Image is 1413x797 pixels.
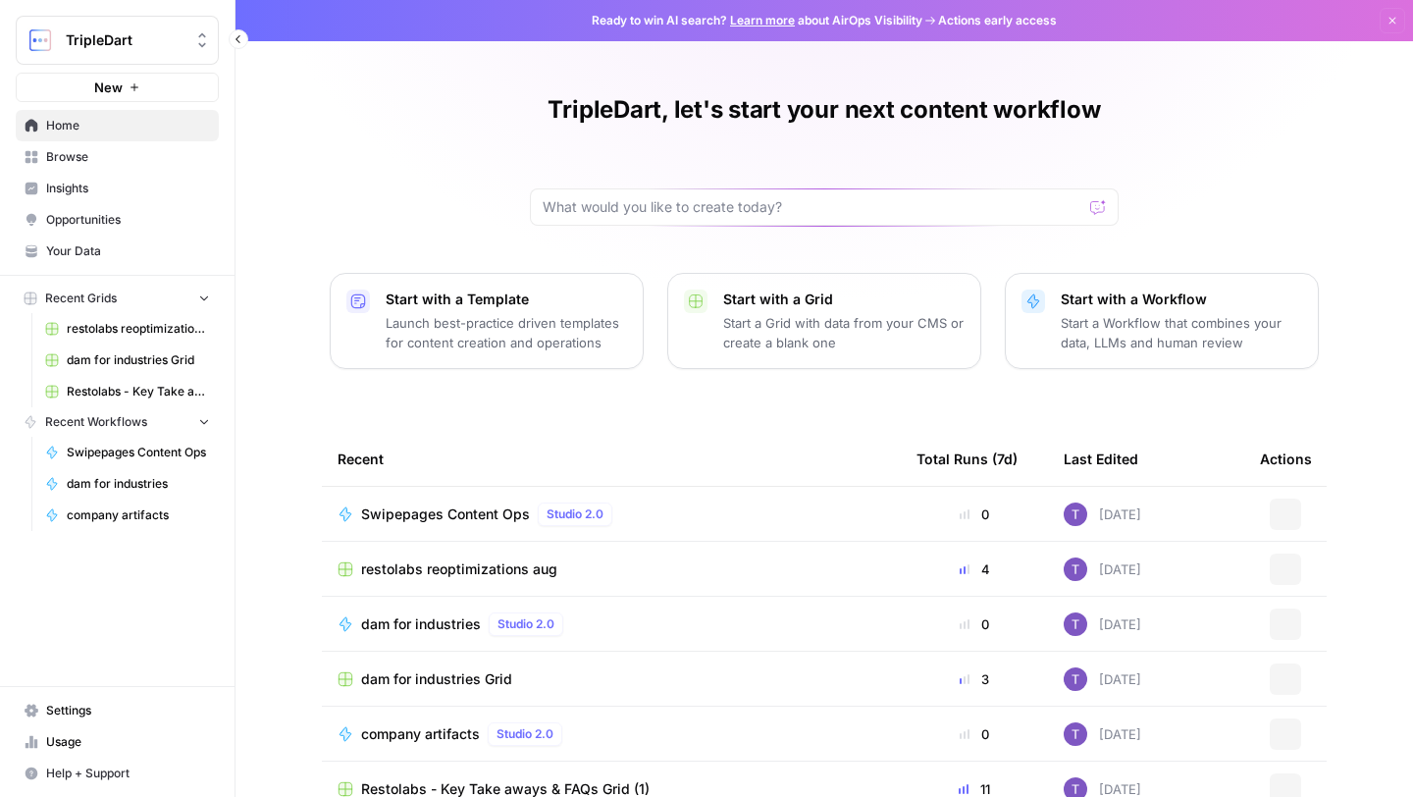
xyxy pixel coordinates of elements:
[46,242,210,260] span: Your Data
[1064,722,1141,746] div: [DATE]
[916,724,1032,744] div: 0
[1064,612,1141,636] div: [DATE]
[543,197,1082,217] input: What would you like to create today?
[1064,558,1141,581] div: [DATE]
[338,432,885,486] div: Recent
[338,669,885,689] a: dam for industries Grid
[1260,432,1312,486] div: Actions
[1061,290,1302,309] p: Start with a Workflow
[1064,558,1087,581] img: ogabi26qpshj0n8lpzr7tvse760o
[548,94,1100,126] h1: TripleDart, let's start your next content workflow
[36,468,219,500] a: dam for industries
[46,211,210,229] span: Opportunities
[330,273,644,369] button: Start with a TemplateLaunch best-practice driven templates for content creation and operations
[46,148,210,166] span: Browse
[938,12,1057,29] span: Actions early access
[46,702,210,719] span: Settings
[361,505,530,524] span: Swipepages Content Ops
[1064,612,1087,636] img: ogabi26qpshj0n8lpzr7tvse760o
[723,313,965,352] p: Start a Grid with data from your CMS or create a blank one
[45,290,117,307] span: Recent Grids
[16,204,219,236] a: Opportunities
[67,475,210,493] span: dam for industries
[16,236,219,267] a: Your Data
[46,117,210,134] span: Home
[338,722,885,746] a: company artifactsStudio 2.0
[66,30,184,50] span: TripleDart
[338,612,885,636] a: dam for industriesStudio 2.0
[16,73,219,102] button: New
[386,313,627,352] p: Launch best-practice driven templates for content creation and operations
[36,313,219,345] a: restolabs reoptimizations aug
[67,444,210,461] span: Swipepages Content Ops
[36,500,219,531] a: company artifacts
[1064,667,1141,691] div: [DATE]
[1064,503,1087,526] img: ogabi26qpshj0n8lpzr7tvse760o
[16,141,219,173] a: Browse
[1005,273,1319,369] button: Start with a WorkflowStart a Workflow that combines your data, LLMs and human review
[730,13,795,27] a: Learn more
[361,559,557,579] span: restolabs reoptimizations aug
[67,351,210,369] span: dam for industries Grid
[723,290,965,309] p: Start with a Grid
[46,733,210,751] span: Usage
[36,345,219,376] a: dam for industries Grid
[16,758,219,789] button: Help + Support
[667,273,981,369] button: Start with a GridStart a Grid with data from your CMS or create a blank one
[67,320,210,338] span: restolabs reoptimizations aug
[361,614,481,634] span: dam for industries
[1061,313,1302,352] p: Start a Workflow that combines your data, LLMs and human review
[1064,722,1087,746] img: ogabi26qpshj0n8lpzr7tvse760o
[916,559,1032,579] div: 4
[45,413,147,431] span: Recent Workflows
[386,290,627,309] p: Start with a Template
[67,506,210,524] span: company artifacts
[547,505,603,523] span: Studio 2.0
[16,695,219,726] a: Settings
[16,284,219,313] button: Recent Grids
[16,407,219,437] button: Recent Workflows
[36,376,219,407] a: Restolabs - Key Take aways & FAQs Grid (1)
[338,559,885,579] a: restolabs reoptimizations aug
[67,383,210,400] span: Restolabs - Key Take aways & FAQs Grid (1)
[16,173,219,204] a: Insights
[1064,667,1087,691] img: ogabi26qpshj0n8lpzr7tvse760o
[361,669,512,689] span: dam for industries Grid
[338,503,885,526] a: Swipepages Content OpsStudio 2.0
[94,78,123,97] span: New
[592,12,922,29] span: Ready to win AI search? about AirOps Visibility
[497,725,553,743] span: Studio 2.0
[1064,432,1138,486] div: Last Edited
[23,23,58,58] img: TripleDart Logo
[916,505,1032,524] div: 0
[16,110,219,141] a: Home
[46,765,210,782] span: Help + Support
[36,437,219,468] a: Swipepages Content Ops
[16,726,219,758] a: Usage
[1064,503,1141,526] div: [DATE]
[916,432,1018,486] div: Total Runs (7d)
[916,669,1032,689] div: 3
[16,16,219,65] button: Workspace: TripleDart
[361,724,480,744] span: company artifacts
[916,614,1032,634] div: 0
[497,615,554,633] span: Studio 2.0
[46,180,210,197] span: Insights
